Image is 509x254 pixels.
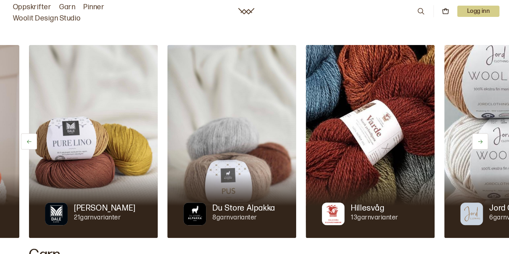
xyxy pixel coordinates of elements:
[183,203,206,225] img: Merkegarn
[13,13,81,24] a: Woolit Design Studio
[74,214,136,222] p: 21 garnvarianter
[238,8,254,14] a: Woolit
[351,214,398,222] p: 13 garnvarianter
[74,203,136,214] p: [PERSON_NAME]
[351,203,384,214] p: Hillesvåg
[29,45,158,238] img: Dale Garn
[457,6,499,17] button: User dropdown
[457,6,499,17] p: Logg inn
[59,2,75,13] a: Garn
[322,203,344,225] img: Merkegarn
[212,214,275,222] p: 8 garnvarianter
[460,203,483,225] img: Merkegarn
[167,45,296,238] img: Du Store Alpakka
[45,203,68,225] img: Merkegarn
[306,45,435,238] img: Hillesvåg
[13,2,51,13] a: Oppskrifter
[83,2,104,13] a: Pinner
[212,203,275,214] p: Du Store Alpakka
